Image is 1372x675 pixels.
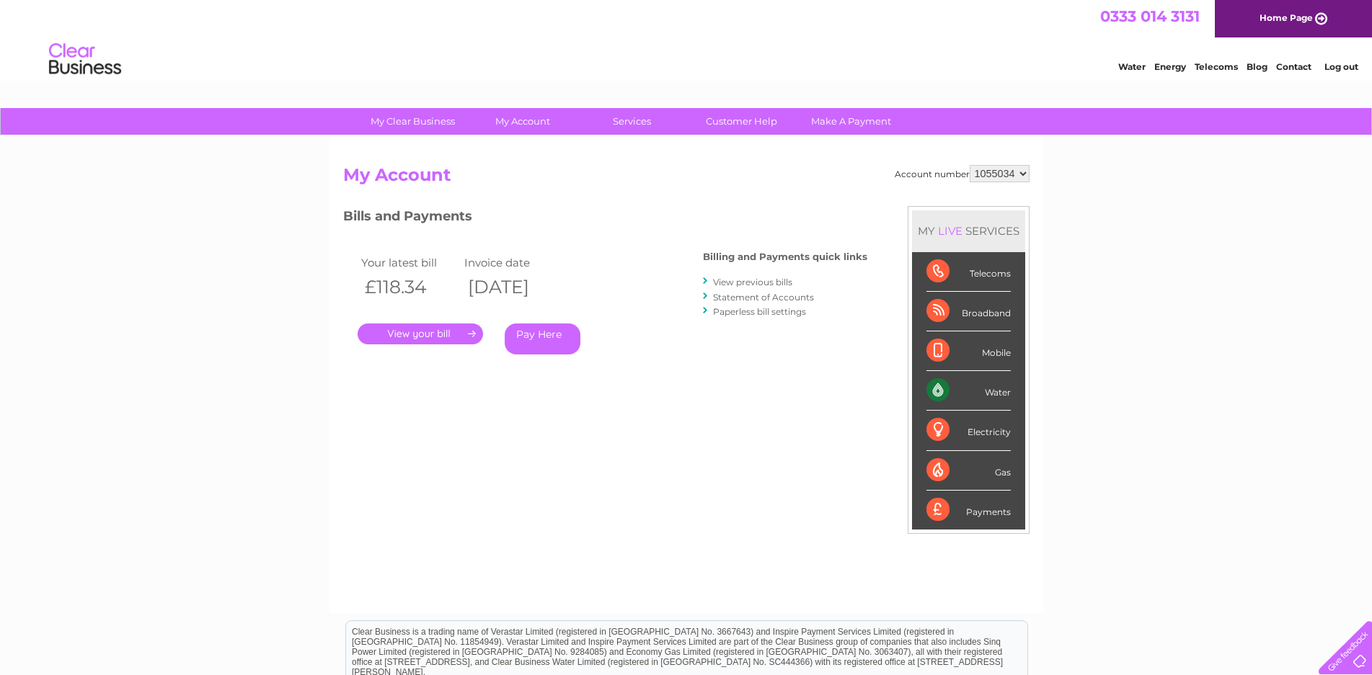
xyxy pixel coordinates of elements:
[792,108,911,135] a: Make A Payment
[713,306,806,317] a: Paperless bill settings
[703,251,867,262] h4: Billing and Payments quick links
[343,165,1030,192] h2: My Account
[1100,7,1200,25] a: 0333 014 3131
[926,411,1011,450] div: Electricity
[353,108,472,135] a: My Clear Business
[48,37,122,81] img: logo.png
[346,8,1027,70] div: Clear Business is a trading name of Verastar Limited (registered in [GEOGRAPHIC_DATA] No. 3667643...
[572,108,691,135] a: Services
[1247,61,1267,72] a: Blog
[912,210,1025,251] div: MY SERVICES
[1154,61,1186,72] a: Energy
[926,491,1011,529] div: Payments
[463,108,582,135] a: My Account
[713,292,814,303] a: Statement of Accounts
[358,253,461,272] td: Your latest bill
[461,253,565,272] td: Invoice date
[895,165,1030,182] div: Account number
[926,292,1011,331] div: Broadband
[358,272,461,302] th: £118.34
[1195,61,1238,72] a: Telecoms
[505,323,580,354] a: Pay Here
[935,224,965,238] div: LIVE
[1276,61,1311,72] a: Contact
[926,331,1011,371] div: Mobile
[461,272,565,302] th: [DATE]
[358,323,483,344] a: .
[926,252,1011,292] div: Telecoms
[713,277,792,287] a: View previous bills
[926,371,1011,411] div: Water
[343,206,867,231] h3: Bills and Payments
[1324,61,1358,72] a: Log out
[926,451,1011,491] div: Gas
[682,108,801,135] a: Customer Help
[1118,61,1146,72] a: Water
